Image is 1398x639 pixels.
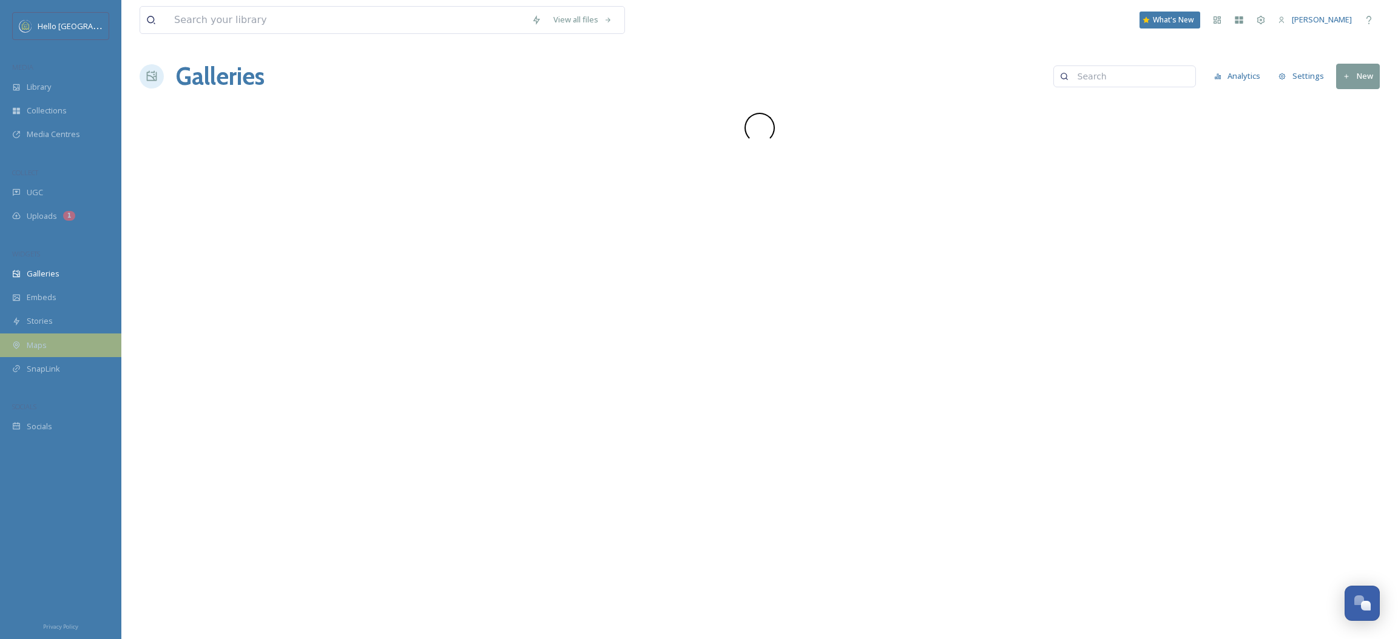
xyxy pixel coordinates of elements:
[12,168,38,177] span: COLLECT
[12,249,40,258] span: WIDGETS
[1072,64,1189,89] input: Search
[1336,64,1380,89] button: New
[1272,8,1358,32] a: [PERSON_NAME]
[19,20,32,32] img: images.png
[1272,64,1336,88] a: Settings
[1345,586,1380,621] button: Open Chat
[12,62,33,72] span: MEDIA
[27,363,60,375] span: SnapLink
[27,421,52,432] span: Socials
[27,268,59,279] span: Galleries
[176,58,265,95] a: Galleries
[43,623,78,631] span: Privacy Policy
[1292,14,1352,25] span: [PERSON_NAME]
[1140,12,1200,28] a: What's New
[27,105,67,116] span: Collections
[1272,64,1330,88] button: Settings
[63,211,75,221] div: 1
[27,81,51,93] span: Library
[27,340,47,351] span: Maps
[12,402,36,411] span: SOCIALS
[27,315,53,327] span: Stories
[43,618,78,633] a: Privacy Policy
[27,187,43,198] span: UGC
[27,210,57,222] span: Uploads
[27,129,80,140] span: Media Centres
[38,20,135,32] span: Hello [GEOGRAPHIC_DATA]
[547,8,618,32] a: View all files
[1208,64,1273,88] a: Analytics
[1208,64,1267,88] button: Analytics
[168,7,525,33] input: Search your library
[27,292,56,303] span: Embeds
